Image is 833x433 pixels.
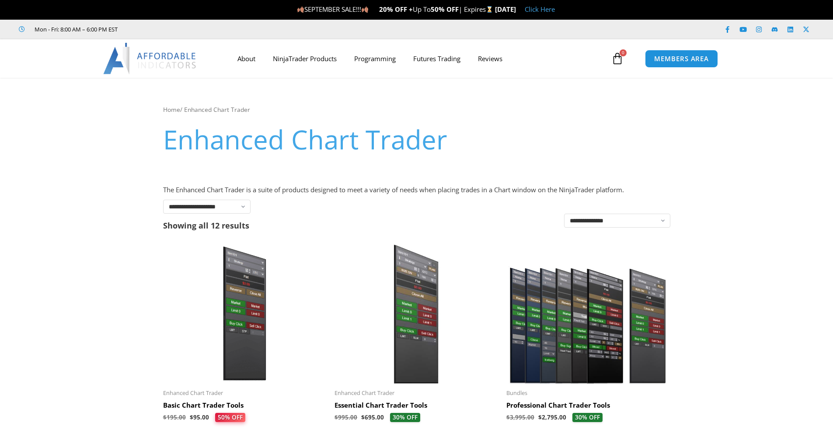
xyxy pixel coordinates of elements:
bdi: 195.00 [163,413,186,421]
a: Essential Chart Trader Tools [335,401,498,413]
select: Shop order [564,214,670,228]
span: 0 [620,49,627,56]
h2: Essential Chart Trader Tools [335,401,498,410]
img: LogoAI | Affordable Indicators – NinjaTrader [103,43,197,74]
p: Showing all 12 results [163,222,249,229]
bdi: 995.00 [335,413,357,421]
a: Reviews [469,48,511,69]
h2: Professional Chart Trader Tools [506,401,669,410]
a: 0 [598,46,637,71]
span: Enhanced Chart Trader [163,389,326,397]
iframe: Customer reviews powered by Trustpilot [130,25,261,34]
a: Basic Chart Trader Tools [163,401,326,413]
span: 30% OFF [572,413,603,423]
img: 🍂 [297,6,304,13]
span: Bundles [506,389,669,397]
a: About [229,48,264,69]
a: Programming [345,48,404,69]
h2: Basic Chart Trader Tools [163,401,326,410]
span: $ [361,413,365,421]
strong: [DATE] [495,5,516,14]
h1: Enhanced Chart Trader [163,121,670,158]
a: Professional Chart Trader Tools [506,401,669,413]
span: 30% OFF [390,413,420,423]
img: ⌛ [486,6,493,13]
strong: 20% OFF + [379,5,413,14]
span: $ [506,413,510,421]
a: Click Here [525,5,555,14]
bdi: 2,795.00 [538,413,566,421]
nav: Menu [229,48,609,69]
a: NinjaTrader Products [264,48,345,69]
img: ProfessionalToolsBundlePage [506,244,669,384]
span: Mon - Fri: 8:00 AM – 6:00 PM EST [32,24,118,35]
span: $ [163,413,167,421]
img: Essential Chart Trader Tools [335,244,498,384]
span: Enhanced Chart Trader [335,389,498,397]
strong: 50% OFF [431,5,459,14]
bdi: 3,995.00 [506,413,534,421]
span: $ [190,413,193,421]
a: Home [163,105,180,114]
p: The Enhanced Chart Trader is a suite of products designed to meet a variety of needs when placing... [163,184,670,196]
span: $ [538,413,542,421]
bdi: 695.00 [361,413,384,421]
span: MEMBERS AREA [654,55,709,62]
span: $ [335,413,338,421]
nav: Breadcrumb [163,104,670,115]
span: SEPTEMBER SALE!!! Up To | Expires [297,5,495,14]
span: 50% OFF [214,412,246,423]
a: MEMBERS AREA [645,50,718,68]
bdi: 95.00 [190,413,209,421]
a: Futures Trading [404,48,469,69]
img: BasicTools [163,244,326,384]
img: 🍂 [362,6,368,13]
